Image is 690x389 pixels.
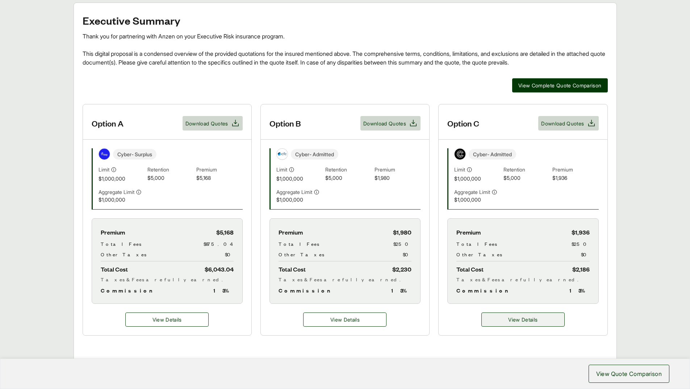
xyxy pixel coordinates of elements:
[276,188,312,196] span: Aggregate Limit
[147,166,193,174] span: Retention
[147,174,193,182] span: $5,000
[572,264,590,274] span: $2,186
[101,240,141,248] span: Total Fees
[225,251,234,258] span: $0
[101,286,156,295] span: Commission
[403,251,411,258] span: $0
[125,313,209,327] button: View Details
[279,240,319,248] span: Total Fees
[125,313,209,327] a: Option A details
[552,166,598,174] span: Premium
[204,240,234,248] span: $875.04
[269,118,301,129] h3: Option B
[538,116,598,131] button: Download Quotes
[363,120,406,127] span: Download Quotes
[469,149,516,160] span: Cyber - Admitted
[456,227,481,237] span: Premium
[391,286,411,295] span: 13 %
[455,149,465,160] img: Coalition
[393,227,411,237] span: $1,980
[279,251,324,258] span: Other Taxes
[113,149,156,160] span: Cyber - Surplus
[303,313,386,327] button: View Details
[99,149,110,160] img: At-Bay
[325,166,371,174] span: Retention
[481,313,565,327] a: Option C details
[276,175,322,182] span: $1,000,000
[481,313,565,327] button: View Details
[101,251,146,258] span: Other Taxes
[196,174,242,182] span: $5,168
[205,264,234,274] span: $6,043.04
[185,120,228,127] span: Download Quotes
[589,365,669,383] button: View Quote Comparison
[503,174,549,182] span: $5,000
[99,188,134,196] span: Aggregate Limit
[196,166,242,174] span: Premium
[454,196,500,203] span: $1,000,000
[92,118,124,129] h3: Option A
[572,240,590,248] span: $250
[569,286,590,295] span: 13 %
[360,116,421,131] button: Download Quotes
[508,316,538,323] span: View Details
[279,286,334,295] span: Commission
[303,313,386,327] a: Option B details
[277,149,288,160] img: CFC
[99,196,145,203] span: $1,000,000
[279,227,303,237] span: Premium
[325,174,371,182] span: $5,000
[392,264,411,274] span: $2,230
[101,227,125,237] span: Premium
[99,166,109,173] span: Limit
[596,369,662,378] span: View Quote Comparison
[454,188,490,196] span: Aggregate Limit
[454,166,465,173] span: Limit
[183,116,243,131] button: Download Quotes
[291,149,338,160] span: Cyber - Admitted
[393,240,411,248] span: $250
[276,196,322,203] span: $1,000,000
[279,276,411,283] div: Taxes & Fees are fully earned.
[503,166,549,174] span: Retention
[101,264,128,274] span: Total Cost
[375,174,421,182] span: $1,980
[552,174,598,182] span: $1,936
[456,286,511,295] span: Commission
[216,227,234,237] span: $5,168
[454,175,500,182] span: $1,000,000
[375,166,421,174] span: Premium
[213,286,234,295] span: 13 %
[456,240,497,248] span: Total Fees
[456,264,484,274] span: Total Cost
[581,251,590,258] span: $0
[447,118,479,129] h3: Option C
[83,32,608,67] div: Thank you for partnering with Anzen on your Executive Risk insurance program. This digital propos...
[512,78,608,92] button: View Complete Quote Comparison
[572,227,590,237] span: $1,936
[518,82,602,89] span: View Complete Quote Comparison
[456,251,502,258] span: Other Taxes
[101,276,234,283] div: Taxes & Fees are fully earned.
[276,166,287,173] span: Limit
[330,316,360,323] span: View Details
[279,264,306,274] span: Total Cost
[456,276,589,283] div: Taxes & Fees are fully earned.
[83,15,608,26] h2: Executive Summary
[152,316,182,323] span: View Details
[99,175,145,182] span: $1,000,000
[541,120,584,127] span: Download Quotes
